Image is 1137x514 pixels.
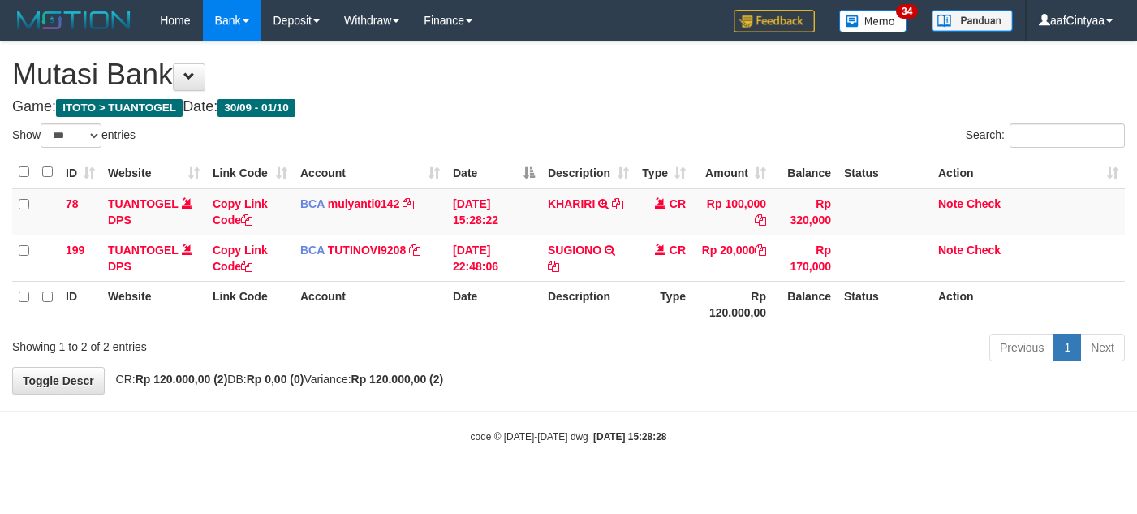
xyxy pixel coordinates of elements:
a: Toggle Descr [12,367,105,395]
a: 1 [1053,334,1081,361]
span: CR [670,244,686,257]
img: panduan.png [932,10,1013,32]
a: Check [967,197,1001,210]
h1: Mutasi Bank [12,58,1125,91]
span: 199 [66,244,84,257]
span: CR [670,197,686,210]
td: DPS [101,188,206,235]
select: Showentries [41,123,101,148]
a: Copy Link Code [213,244,268,273]
span: ITOTO > TUANTOGEL [56,99,183,117]
strong: Rp 120.000,00 (2) [351,373,444,386]
h4: Game: Date: [12,99,1125,115]
strong: [DATE] 15:28:28 [593,431,666,443]
th: ID: activate to sort column ascending [59,157,101,188]
th: Type [635,281,692,327]
th: Type: activate to sort column ascending [635,157,692,188]
span: 34 [896,4,918,19]
th: Website: activate to sort column ascending [101,157,206,188]
th: Balance [773,281,838,327]
a: Note [938,197,963,210]
span: BCA [300,197,325,210]
th: Balance [773,157,838,188]
a: KHARIRI [548,197,595,210]
th: Link Code: activate to sort column ascending [206,157,294,188]
th: Rp 120.000,00 [692,281,773,327]
a: Previous [989,334,1054,361]
th: Action [932,281,1125,327]
a: SUGIONO [548,244,601,257]
th: Link Code [206,281,294,327]
img: MOTION_logo.png [12,8,136,32]
th: Description: activate to sort column ascending [541,157,635,188]
td: Rp 100,000 [692,188,773,235]
th: Website [101,281,206,327]
th: Date: activate to sort column descending [446,157,541,188]
th: Action: activate to sort column ascending [932,157,1125,188]
a: TUANTOGEL [108,197,179,210]
th: Amount: activate to sort column ascending [692,157,773,188]
img: Feedback.jpg [734,10,815,32]
div: Showing 1 to 2 of 2 entries [12,332,462,355]
a: Copy Rp 20,000 to clipboard [755,244,766,257]
a: Next [1080,334,1125,361]
td: DPS [101,235,206,281]
a: TUTINOVI9208 [328,244,406,257]
label: Show entries [12,123,136,148]
span: CR: DB: Variance: [108,373,444,386]
th: Account: activate to sort column ascending [294,157,446,188]
th: Description [541,281,635,327]
label: Search: [966,123,1125,148]
td: Rp 170,000 [773,235,838,281]
td: [DATE] 22:48:06 [446,235,541,281]
td: [DATE] 15:28:22 [446,188,541,235]
a: Copy KHARIRI to clipboard [612,197,623,210]
span: BCA [300,244,325,257]
a: Copy Link Code [213,197,268,227]
td: Rp 320,000 [773,188,838,235]
img: Button%20Memo.svg [839,10,907,32]
a: Copy mulyanti0142 to clipboard [403,197,414,210]
a: Copy SUGIONO to clipboard [548,260,559,273]
a: TUANTOGEL [108,244,179,257]
a: Copy Rp 100,000 to clipboard [755,214,766,227]
small: code © [DATE]-[DATE] dwg | [471,431,667,443]
span: 78 [66,197,79,210]
span: 30/09 - 01/10 [217,99,295,117]
th: Date [446,281,541,327]
strong: Rp 120.000,00 (2) [136,373,228,386]
th: ID [59,281,101,327]
th: Status [838,157,932,188]
strong: Rp 0,00 (0) [247,373,304,386]
th: Account [294,281,446,327]
a: Note [938,244,963,257]
a: Check [967,244,1001,257]
a: mulyanti0142 [328,197,400,210]
td: Rp 20,000 [692,235,773,281]
th: Status [838,281,932,327]
input: Search: [1010,123,1125,148]
a: Copy TUTINOVI9208 to clipboard [409,244,420,257]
